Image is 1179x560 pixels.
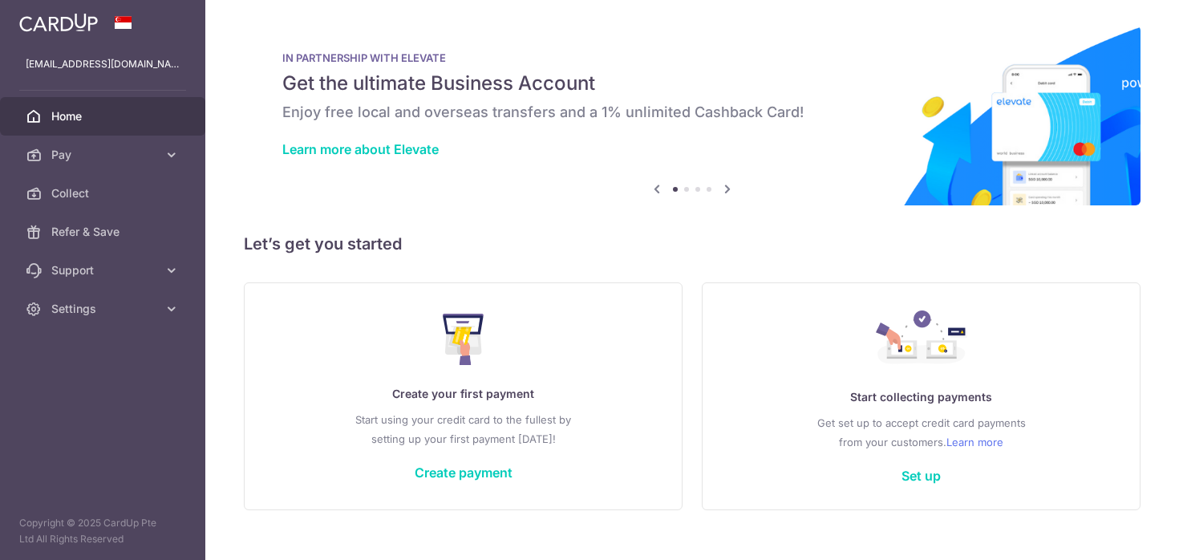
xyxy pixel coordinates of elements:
[51,224,157,240] span: Refer & Save
[26,56,180,72] p: [EMAIL_ADDRESS][DOMAIN_NAME]
[946,432,1003,452] a: Learn more
[1076,512,1163,552] iframe: Opens a widget where you can find more information
[282,141,439,157] a: Learn more about Elevate
[876,310,967,368] img: Collect Payment
[51,147,157,163] span: Pay
[901,468,941,484] a: Set up
[277,384,650,404] p: Create your first payment
[244,231,1141,257] h5: Let’s get you started
[443,314,484,365] img: Make Payment
[282,71,1102,96] h5: Get the ultimate Business Account
[51,185,157,201] span: Collect
[51,108,157,124] span: Home
[19,13,98,32] img: CardUp
[282,51,1102,64] p: IN PARTNERSHIP WITH ELEVATE
[282,103,1102,122] h6: Enjoy free local and overseas transfers and a 1% unlimited Cashback Card!
[735,413,1108,452] p: Get set up to accept credit card payments from your customers.
[244,26,1141,205] img: Renovation banner
[51,301,157,317] span: Settings
[277,410,650,448] p: Start using your credit card to the fullest by setting up your first payment [DATE]!
[51,262,157,278] span: Support
[735,388,1108,407] p: Start collecting payments
[415,465,513,481] a: Create payment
